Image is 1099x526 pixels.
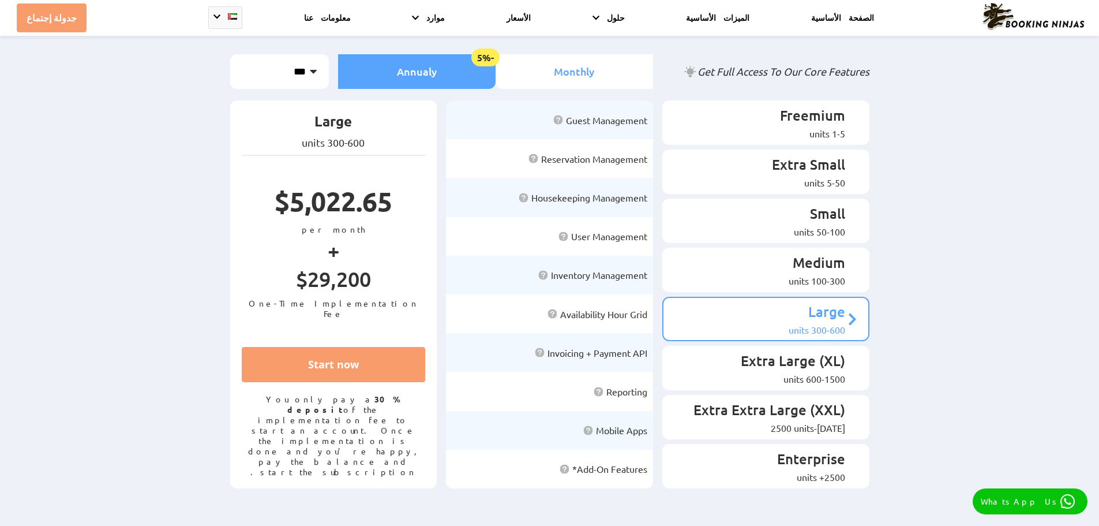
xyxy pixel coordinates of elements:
p: Small [675,204,845,226]
p: per month [242,224,426,234]
p: Enterprise [675,450,845,471]
p: $29,200 [242,266,426,298]
img: help icon [519,193,528,203]
span: -5% [471,49,500,66]
p: Freemium [675,106,845,128]
img: help icon [547,309,557,319]
div: 50-100 units [675,226,845,237]
a: الميزات الأساسية [686,12,749,36]
p: Extra Extra Large (XXL) [675,401,845,422]
img: help icon [538,270,548,280]
li: Monthly [496,54,653,89]
img: help icon [558,232,568,241]
a: جدولة إجتماع [17,3,87,32]
p: + [242,234,426,266]
div: 100-300 units [675,275,845,286]
a: الأسعار [507,12,531,36]
div: 2500+ units [675,471,845,483]
p: $5,022.65 [242,184,426,224]
p: 300-600 units [242,136,426,149]
span: Reporting [606,386,647,397]
span: Inventory Management [551,269,647,281]
p: Large [675,303,845,324]
span: Guest Management [566,114,647,126]
a: معلومات عنا [304,12,351,36]
img: help icon [594,387,603,397]
div: 600-1500 units [675,373,845,385]
p: One-Time Implementation Fee [242,298,426,319]
img: help icon [553,115,563,125]
span: Availability Hour Grid [560,308,647,320]
p: Extra Large (XL) [675,352,845,373]
div: 300-600 units [675,324,845,335]
p: Extra Small [675,155,845,177]
div: [DATE]-2500 units [675,422,845,434]
span: Housekeeping Management [531,192,647,203]
span: User Management [571,230,647,242]
a: حلول [607,12,625,36]
p: Medium [675,253,845,275]
a: موارد [426,12,445,36]
li: Annualy [338,54,496,89]
a: WhatsApp Us [973,488,1087,514]
img: Booking Ninjas Logo [981,2,1085,31]
span: Mobile Apps [596,424,647,436]
a: الصفحة الأساسية [811,12,874,36]
img: help icon [583,426,593,435]
div: 5-50 units [675,177,845,188]
p: Get Full Access To Our Core Features [662,65,869,79]
p: Large [242,112,426,136]
span: Reservation Management [541,153,647,165]
span: Add-On Features* [572,463,647,475]
img: help icon [535,348,545,357]
span: Invoicing + Payment API [547,347,647,359]
img: help icon [528,154,538,163]
p: WhatsApp Us [981,497,1060,506]
div: 1-5 units [675,128,845,139]
a: Start now [242,347,426,382]
strong: 30% deposit [287,394,401,415]
p: You only pay a of the implementation fee to start an account. Once the implementation is done and... [242,394,426,477]
img: help icon [560,464,569,474]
